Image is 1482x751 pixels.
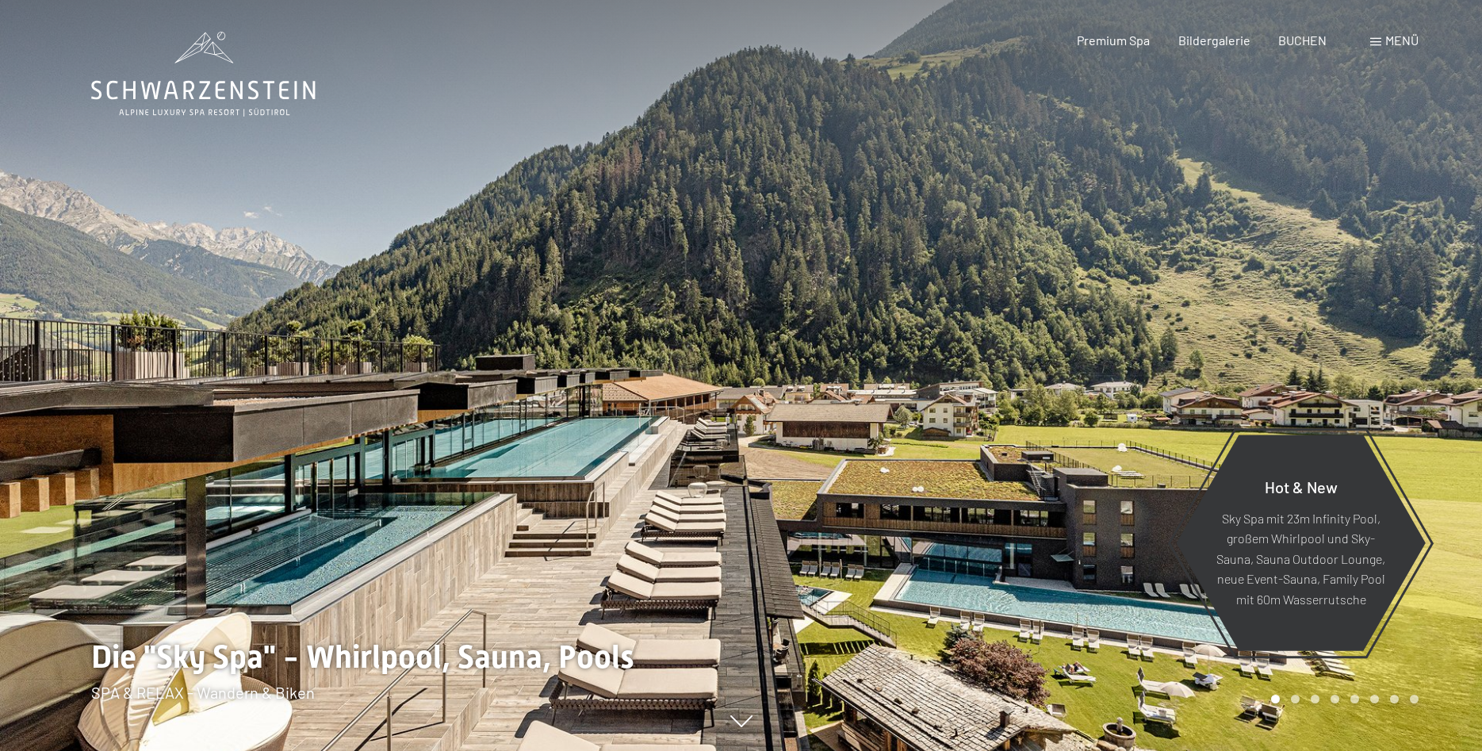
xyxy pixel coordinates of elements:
p: Sky Spa mit 23m Infinity Pool, großem Whirlpool und Sky-Sauna, Sauna Outdoor Lounge, neue Event-S... [1215,508,1387,609]
span: Hot & New [1265,477,1338,496]
a: Bildergalerie [1178,33,1250,48]
div: Carousel Page 2 [1291,695,1300,703]
div: Carousel Page 8 [1410,695,1419,703]
div: Carousel Pagination [1266,695,1419,703]
div: Carousel Page 5 [1350,695,1359,703]
div: Carousel Page 1 (Current Slide) [1271,695,1280,703]
a: BUCHEN [1278,33,1327,48]
div: Carousel Page 7 [1390,695,1399,703]
a: Premium Spa [1077,33,1150,48]
a: Hot & New Sky Spa mit 23m Infinity Pool, großem Whirlpool und Sky-Sauna, Sauna Outdoor Lounge, ne... [1175,434,1426,652]
div: Carousel Page 3 [1311,695,1319,703]
span: Menü [1385,33,1419,48]
div: Carousel Page 4 [1331,695,1339,703]
div: Carousel Page 6 [1370,695,1379,703]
